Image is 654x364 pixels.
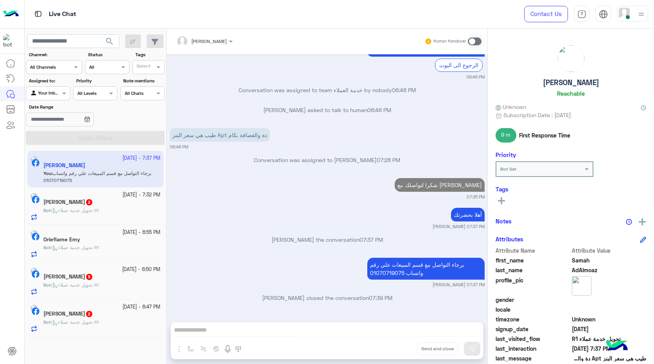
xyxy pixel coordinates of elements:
[43,236,80,243] h5: Orieflame Emy
[395,178,485,192] p: 23/9/2025, 7:35 PM
[43,207,52,213] b: :
[417,342,458,355] button: Send and close
[105,37,114,46] span: search
[43,273,93,280] h5: Shosho Ashraf
[122,303,160,311] small: [DATE] - 6:47 PM
[170,294,485,302] p: [PERSON_NAME] closed the conversation
[52,282,99,288] span: تحويل خدمة عملاء R1
[500,166,516,172] b: Not Set
[43,319,51,325] span: Bot
[572,266,647,274] span: AdAlmoaz
[31,230,38,237] img: picture
[572,354,647,362] span: طيب هي سعر البنز Apt دة والقصافة بكام
[503,111,571,119] span: Subscription Date : [DATE]
[170,156,485,164] p: Conversation was assigned to [PERSON_NAME]
[572,344,647,353] span: 2025-09-23T16:37:23.225Z
[170,144,188,150] small: 06:46 PM
[572,315,647,323] span: Unknown
[496,103,526,111] span: Unknown
[32,307,40,315] img: Facebook
[451,208,485,221] p: 23/9/2025, 7:37 PM
[467,194,485,200] small: 07:35 PM
[619,8,630,19] img: userImage
[433,282,485,288] small: [PERSON_NAME] 07:37 PM
[558,45,584,72] img: picture
[369,294,392,301] span: 07:39 PM
[170,236,485,244] p: [PERSON_NAME] the conversation
[122,266,160,273] small: [DATE] - 6:50 PM
[496,276,570,294] span: profile_pic
[636,9,646,19] img: profile
[26,131,165,145] button: Apply Filters
[466,74,485,80] small: 06:46 PM
[43,199,93,205] h5: Azza Yahia
[572,296,647,304] span: null
[29,103,117,111] label: Date Range
[496,256,570,264] span: first_name
[135,51,164,58] label: Tags
[433,38,466,45] small: Human Handover
[574,6,589,22] a: tab
[367,107,391,113] span: 06:46 PM
[170,128,270,142] p: 23/9/2025, 6:46 PM
[496,151,516,158] h6: Priority
[86,311,92,317] span: 2
[577,10,586,19] img: tab
[86,199,92,205] span: 2
[122,229,160,236] small: [DATE] - 6:55 PM
[435,59,483,71] div: الرجوع الى البوت
[52,319,99,325] span: تحويل خدمة عملاء R1
[496,296,570,304] span: gender
[100,34,119,51] button: search
[377,157,400,163] span: 07:28 PM
[496,325,570,333] span: signup_date
[123,77,163,84] label: Note mentions
[135,62,151,71] div: Select
[392,87,416,93] span: 06:46 PM
[519,131,570,139] span: First Response Time
[3,6,19,22] img: Logo
[496,246,570,255] span: Attribute Name
[367,258,485,280] p: 23/9/2025, 7:37 PM
[496,354,570,362] span: last_message
[572,325,647,333] span: 2025-09-23T15:41:26.833Z
[496,218,512,225] h6: Notes
[359,236,383,243] span: 07:37 PM
[43,310,93,317] h5: Ahmed Hassan
[599,10,608,19] img: tab
[43,244,52,250] b: :
[32,270,40,278] img: Facebook
[52,207,99,213] span: تحويل خدمة عملاء R1
[572,256,647,264] span: Samah
[496,315,570,323] span: timezone
[29,51,81,58] label: Channel:
[543,78,599,87] h5: [PERSON_NAME]
[43,282,51,288] span: Bot
[639,218,646,225] img: add
[496,344,570,353] span: last_interaction
[32,196,40,203] img: Facebook
[496,236,523,243] h6: Attributes
[191,38,227,44] span: [PERSON_NAME]
[43,282,52,288] b: :
[524,6,568,22] a: Contact Us
[496,305,570,314] span: locale
[43,244,51,250] span: Bot
[29,77,69,84] label: Assigned to:
[572,246,647,255] span: Attribute Value
[76,77,117,84] label: Priority
[496,128,516,142] span: 9 m
[572,335,647,343] span: تحويل خدمة عملاء R1
[31,193,38,200] img: picture
[496,335,570,343] span: last_visited_flow
[496,186,646,193] h6: Tags
[626,219,632,225] img: notes
[433,223,485,230] small: [PERSON_NAME] 07:37 PM
[3,34,17,48] img: 322208621163248
[43,319,52,325] b: :
[122,191,160,199] small: [DATE] - 7:32 PM
[52,244,99,250] span: تحويل خدمة عملاء R1
[86,274,92,280] span: 5
[33,9,43,19] img: tab
[31,268,38,275] img: picture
